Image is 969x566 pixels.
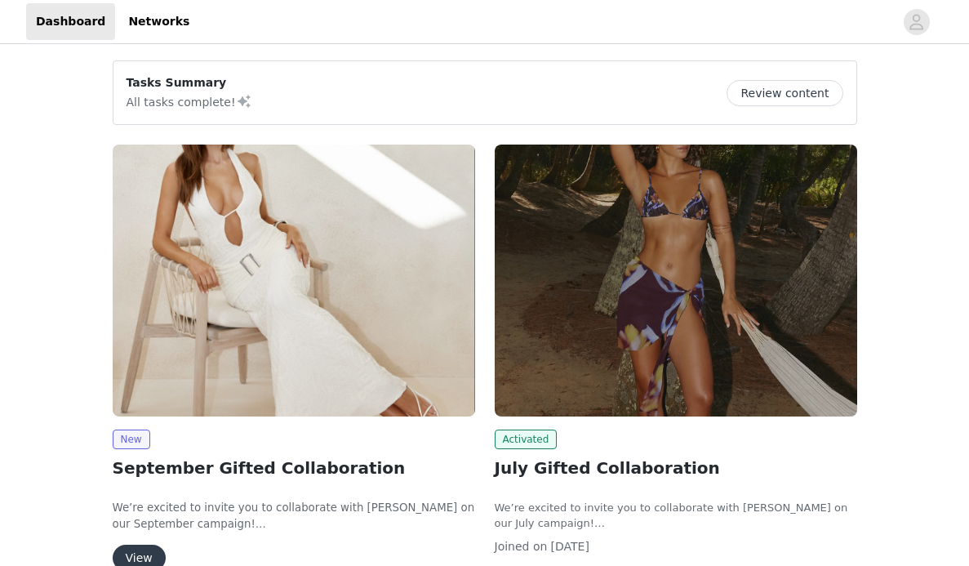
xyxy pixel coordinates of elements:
[113,430,150,449] span: New
[26,3,115,40] a: Dashboard
[551,540,589,553] span: [DATE]
[495,456,857,480] h2: July Gifted Collaboration
[495,500,857,532] p: We’re excited to invite you to collaborate with [PERSON_NAME] on our July campaign!
[113,501,475,530] span: We’re excited to invite you to collaborate with [PERSON_NAME] on our September campaign!
[118,3,199,40] a: Networks
[495,540,548,553] span: Joined on
[127,74,252,91] p: Tasks Summary
[113,456,475,480] h2: September Gifted Collaboration
[909,9,924,35] div: avatar
[495,145,857,417] img: Peppermayo AUS
[127,91,252,111] p: All tasks complete!
[113,552,166,564] a: View
[495,430,558,449] span: Activated
[727,80,842,106] button: Review content
[113,145,475,417] img: Peppermayo EU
